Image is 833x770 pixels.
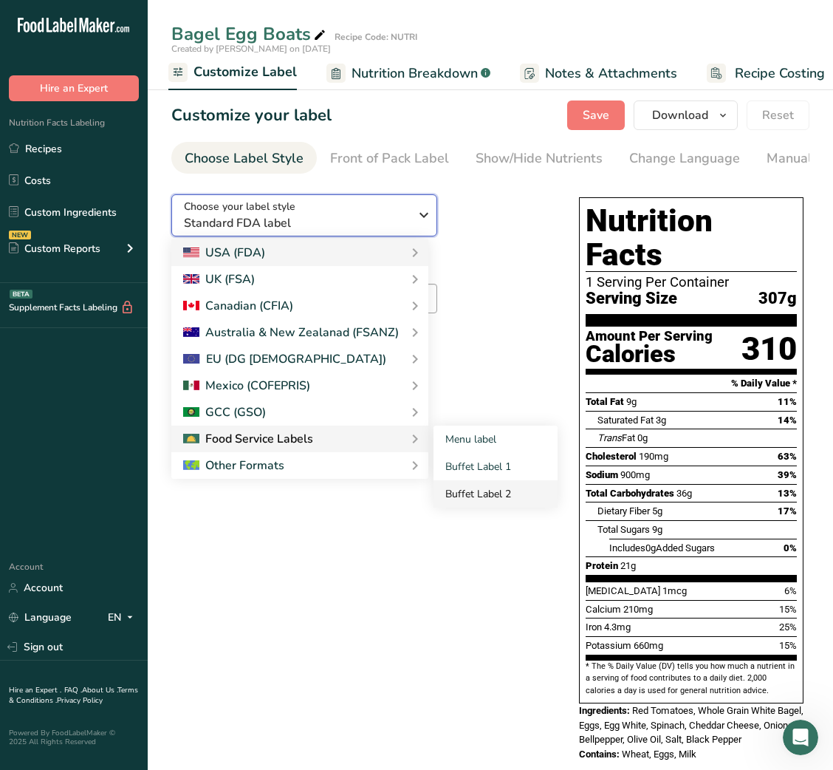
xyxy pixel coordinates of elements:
[586,375,797,392] section: % Daily Value *
[586,204,797,272] h1: Nutrition Facts
[183,244,265,262] div: USA (FDA)
[778,396,797,407] span: 11%
[741,330,797,369] div: 310
[645,542,656,553] span: 0g
[586,330,713,344] div: Amount Per Serving
[620,560,636,571] span: 21g
[335,30,417,44] div: Recipe Code: NUTRI
[639,451,668,462] span: 190mg
[168,55,297,91] a: Customize Label
[171,194,437,236] button: Choose your label style Standard FDA label
[778,415,797,426] span: 14%
[586,640,631,651] span: Potassium
[64,685,82,695] a: FAQ .
[586,661,797,697] section: * The % Daily Value (DV) tells you how much a nutrient in a serving of food contributes to a dail...
[579,705,803,745] span: Red Tomatoes, Whole Grain White Bagel, Eggs, Egg White, Spinach, Cheddar Cheese, Onions, Bellpepp...
[586,560,618,571] span: Protein
[676,488,692,499] span: 36g
[171,21,329,47] div: Bagel Egg Boats
[597,432,635,443] span: Fat
[626,396,637,407] span: 9g
[637,432,648,443] span: 0g
[352,64,478,84] span: Nutrition Breakdown
[108,609,139,627] div: EN
[586,585,660,596] span: [MEDICAL_DATA]
[184,199,295,214] span: Choose your label style
[171,43,331,55] span: Created by [PERSON_NAME] on [DATE]
[604,621,631,633] span: 4.3mg
[10,290,32,299] div: BETA
[9,685,61,695] a: Hire an Expert .
[586,396,624,407] span: Total Fat
[597,415,654,426] span: Saturated Fat
[9,729,139,746] div: Powered By FoodLabelMaker © 2025 All Rights Reserved
[586,469,618,480] span: Sodium
[662,585,687,596] span: 1mcg
[762,106,794,124] span: Reset
[778,488,797,499] span: 13%
[586,621,602,633] span: Iron
[707,57,825,90] a: Recipe Costing
[779,640,797,651] span: 15%
[778,505,797,517] span: 17%
[779,621,797,633] span: 25%
[634,100,738,130] button: Download
[758,290,797,308] span: 307g
[171,103,332,128] h1: Customize your label
[9,685,138,706] a: Terms & Conditions .
[586,275,797,290] div: 1 Serving Per Container
[9,75,139,101] button: Hire an Expert
[184,214,409,232] span: Standard FDA label
[735,64,825,84] span: Recipe Costing
[183,430,313,448] div: Food Service Labels
[183,297,293,315] div: Canadian (CFIA)
[183,457,284,474] div: Other Formats
[185,149,304,168] div: Choose Label Style
[183,350,386,368] div: EU (DG [DEMOGRAPHIC_DATA])
[476,149,603,168] div: Show/Hide Nutrients
[784,542,797,553] span: 0%
[620,469,650,480] span: 900mg
[597,432,622,443] i: Trans
[629,149,740,168] div: Change Language
[567,100,625,130] button: Save
[779,604,797,615] span: 15%
[9,604,72,630] a: Language
[784,585,797,596] span: 6%
[609,542,715,553] span: Includes Added Sugars
[183,377,310,395] div: Mexico (COFEPRIS)
[545,64,677,84] span: Notes & Attachments
[82,685,117,695] a: About Us .
[622,749,696,760] span: Wheat, Eggs, Milk
[57,695,103,706] a: Privacy Policy
[783,720,818,755] iframe: Intercom live chat
[778,451,797,462] span: 63%
[520,57,677,90] a: Notes & Attachments
[586,451,637,462] span: Cholesterol
[183,403,266,421] div: GCC (GSO)
[586,604,621,615] span: Calcium
[9,231,31,239] div: NEW
[623,604,653,615] span: 210mg
[597,505,650,517] span: Dietary Fiber
[586,290,677,308] span: Serving Size
[579,705,630,716] span: Ingredients:
[433,426,558,453] a: Menu label
[634,640,663,651] span: 660mg
[326,57,490,90] a: Nutrition Breakdown
[9,241,100,256] div: Custom Reports
[586,344,713,365] div: Calories
[597,524,650,535] span: Total Sugars
[652,505,662,517] span: 5g
[433,480,558,508] a: Buffet Label 2
[330,149,449,168] div: Front of Pack Label
[747,100,809,130] button: Reset
[778,469,797,480] span: 39%
[652,524,662,535] span: 9g
[656,415,666,426] span: 3g
[183,270,255,288] div: UK (FSA)
[433,453,558,480] a: Buffet Label 1
[183,407,199,418] img: 2Q==
[193,62,297,82] span: Customize Label
[579,749,620,760] span: Contains:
